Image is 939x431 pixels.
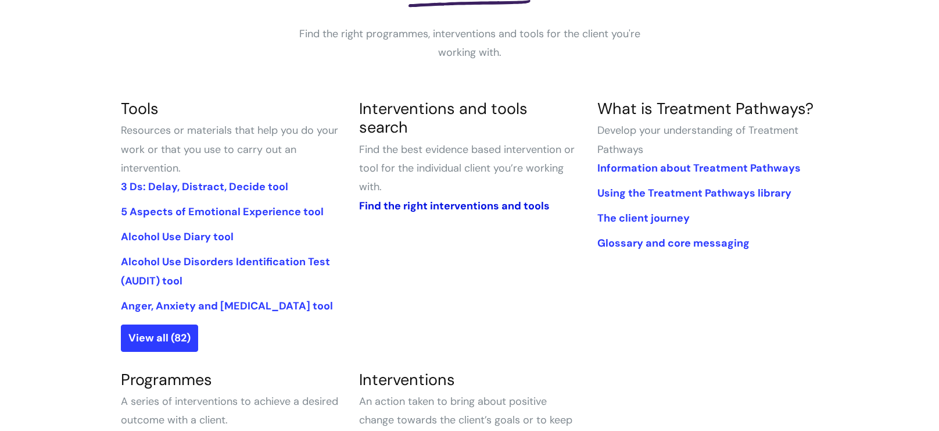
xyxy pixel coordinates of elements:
[597,123,798,156] span: Develop your understanding of Treatment Pathways
[121,394,338,427] span: A series of interventions to achieve a desired outcome with a client.
[121,98,159,119] a: Tools
[121,325,198,351] a: View all (82)
[121,180,288,194] a: 3 Ds: Delay, Distract, Decide tool
[121,230,234,244] a: Alcohol Use Diary tool
[121,205,324,219] a: 5 Aspects of Emotional Experience tool
[121,299,333,313] a: Anger, Anxiety and [MEDICAL_DATA] tool
[295,24,644,62] p: Find the right programmes, interventions and tools for the client you're working with.
[359,369,455,390] a: Interventions
[597,98,813,119] a: What is Treatment Pathways?
[121,123,338,175] span: Resources or materials that help you do your work or that you use to carry out an intervention.
[121,255,330,287] a: Alcohol Use Disorders Identification Test (AUDIT) tool
[359,143,575,194] span: Find the best evidence based intervention or tool for the individual client you’re working with.
[359,98,528,137] a: Interventions and tools search
[359,199,550,213] a: Find the right interventions and tools
[121,369,212,390] a: Programmes
[597,161,801,175] a: Information about Treatment Pathways
[597,186,791,200] a: Using the Treatment Pathways library
[597,236,750,250] a: Glossary and core messaging
[597,211,690,225] a: The client journey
